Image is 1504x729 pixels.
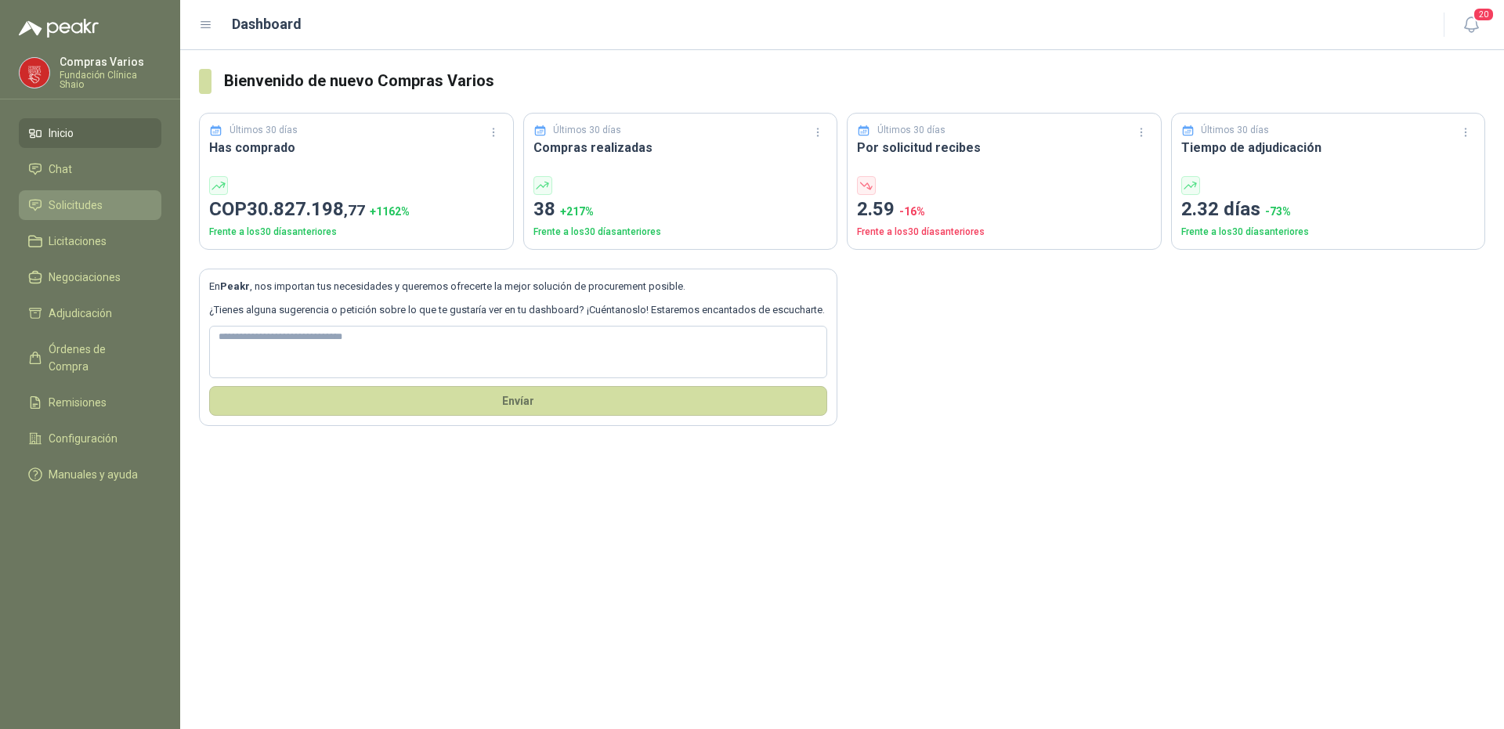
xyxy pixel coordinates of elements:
p: 2.59 [857,195,1151,225]
span: 20 [1473,7,1495,22]
h3: Has comprado [209,138,504,157]
h3: Tiempo de adjudicación [1181,138,1476,157]
p: Últimos 30 días [553,123,621,138]
img: Logo peakr [19,19,99,38]
span: Configuración [49,430,117,447]
p: Frente a los 30 días anteriores [857,225,1151,240]
h1: Dashboard [232,13,302,35]
span: Adjudicación [49,305,112,322]
span: Negociaciones [49,269,121,286]
p: Frente a los 30 días anteriores [533,225,828,240]
p: ¿Tienes alguna sugerencia o petición sobre lo que te gustaría ver en tu dashboard? ¡Cuéntanoslo! ... [209,302,827,318]
a: Inicio [19,118,161,148]
span: Órdenes de Compra [49,341,146,375]
a: Configuración [19,424,161,453]
a: Solicitudes [19,190,161,220]
h3: Por solicitud recibes [857,138,1151,157]
p: Frente a los 30 días anteriores [1181,225,1476,240]
p: 2.32 días [1181,195,1476,225]
p: En , nos importan tus necesidades y queremos ofrecerte la mejor solución de procurement posible. [209,279,827,294]
h3: Compras realizadas [533,138,828,157]
p: Últimos 30 días [230,123,298,138]
b: Peakr [220,280,250,292]
span: Solicitudes [49,197,103,214]
p: Compras Varios [60,56,161,67]
p: COP [209,195,504,225]
span: Inicio [49,125,74,142]
a: Licitaciones [19,226,161,256]
a: Manuales y ayuda [19,460,161,489]
p: Frente a los 30 días anteriores [209,225,504,240]
span: ,77 [344,201,365,219]
span: 30.827.198 [247,198,365,220]
span: Manuales y ayuda [49,466,138,483]
span: Licitaciones [49,233,107,250]
span: + 217 % [560,205,594,218]
img: Company Logo [20,58,49,88]
span: -16 % [899,205,925,218]
span: -73 % [1265,205,1291,218]
p: Últimos 30 días [1201,123,1269,138]
span: + 1162 % [370,205,410,218]
span: Chat [49,161,72,178]
p: Fundación Clínica Shaio [60,70,161,89]
p: Últimos 30 días [877,123,945,138]
a: Remisiones [19,388,161,417]
a: Órdenes de Compra [19,334,161,381]
h3: Bienvenido de nuevo Compras Varios [224,69,1485,93]
span: Remisiones [49,394,107,411]
button: 20 [1457,11,1485,39]
a: Adjudicación [19,298,161,328]
button: Envíar [209,386,827,416]
a: Chat [19,154,161,184]
p: 38 [533,195,828,225]
a: Negociaciones [19,262,161,292]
